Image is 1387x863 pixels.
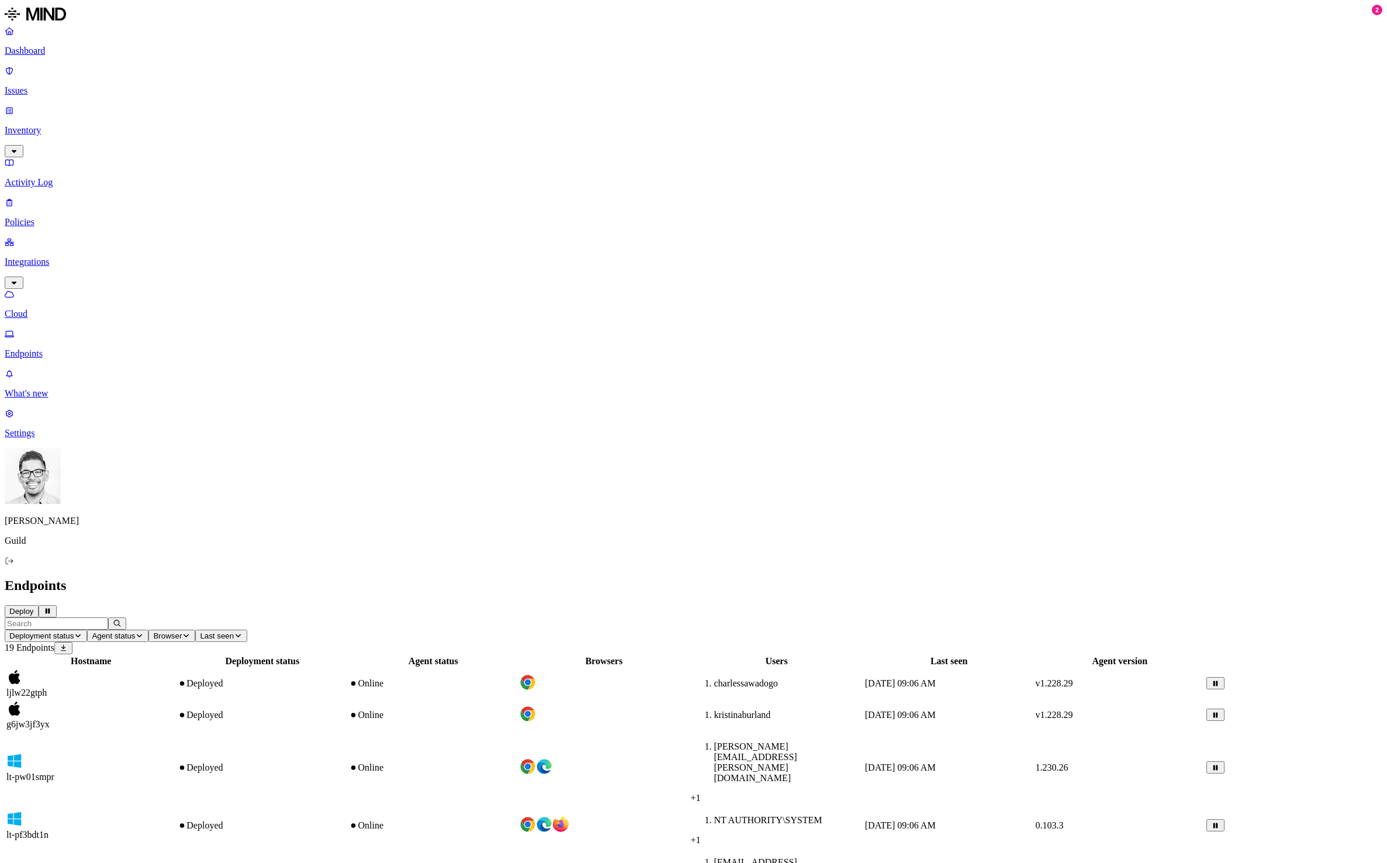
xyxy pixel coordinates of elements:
div: Users [690,656,862,667]
p: Inventory [5,125,1382,136]
span: ljlw22gtph [6,688,47,698]
span: lt-pw01smpr [6,772,54,782]
span: [DATE] 09:06 AM [865,710,936,720]
img: macos.svg [6,700,23,717]
img: macos.svg [6,669,23,685]
img: edge.svg [536,758,552,775]
img: edge.svg [536,816,552,833]
p: Endpoints [5,348,1382,359]
div: Deployed [178,678,347,689]
div: Agent version [1036,656,1204,667]
div: Deployment status [178,656,347,667]
input: Search [5,617,108,630]
a: Settings [5,408,1382,439]
span: NT AUTHORITY\SYSTEM [714,815,822,825]
span: + 1 [690,835,700,845]
a: Activity Log [5,157,1382,188]
a: What's new [5,368,1382,399]
span: [DATE] 09:06 AM [865,678,936,688]
a: Integrations [5,237,1382,287]
img: MIND [5,5,66,23]
img: chrome.svg [520,816,536,833]
div: Browsers [520,656,688,667]
a: Issues [5,65,1382,96]
span: 1.230.26 [1036,762,1068,772]
div: Deployed [178,762,347,773]
span: [DATE] 09:06 AM [865,820,936,830]
img: windows.svg [6,811,23,827]
a: Policies [5,197,1382,227]
button: Deploy [5,605,39,617]
span: [DATE] 09:06 AM [865,762,936,772]
img: windows.svg [6,753,23,769]
div: Deployed [178,820,347,831]
span: lt-pf3bdt1n [6,830,49,840]
img: Michael Alegre [5,448,61,504]
span: [PERSON_NAME][EMAIL_ADDRESS][PERSON_NAME][DOMAIN_NAME] [714,741,797,783]
span: g6jw3jf3yx [6,719,50,729]
p: Activity Log [5,177,1382,188]
p: Integrations [5,257,1382,267]
p: Guild [5,536,1382,546]
span: v1.228.29 [1036,678,1073,688]
span: 19 Endpoints [5,643,54,653]
a: MIND [5,5,1382,26]
div: Online [349,678,517,689]
p: Dashboard [5,46,1382,56]
img: firefox.svg [552,816,569,833]
p: Policies [5,217,1382,227]
span: kristinaburland [714,710,770,720]
img: chrome.svg [520,706,536,722]
div: Deployed [178,710,347,720]
img: chrome.svg [520,674,536,691]
p: Issues [5,85,1382,96]
span: + 1 [690,793,700,803]
div: Last seen [865,656,1033,667]
img: chrome.svg [520,758,536,775]
div: Agent status [349,656,517,667]
h2: Endpoints [5,578,1382,593]
div: Online [349,820,517,831]
span: v1.228.29 [1036,710,1073,720]
p: What's new [5,388,1382,399]
p: Settings [5,428,1382,439]
p: Cloud [5,309,1382,319]
a: Cloud [5,289,1382,319]
span: charlessawadogo [714,678,777,688]
a: Inventory [5,105,1382,156]
div: 2 [1372,5,1382,15]
div: Online [349,762,517,773]
span: Last seen [200,631,234,640]
span: Deployment status [9,631,74,640]
span: Browser [153,631,182,640]
a: Dashboard [5,26,1382,56]
span: Agent status [92,631,135,640]
div: Hostname [6,656,175,667]
a: Endpoints [5,329,1382,359]
div: Online [349,710,517,720]
span: 0.103.3 [1036,820,1064,830]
